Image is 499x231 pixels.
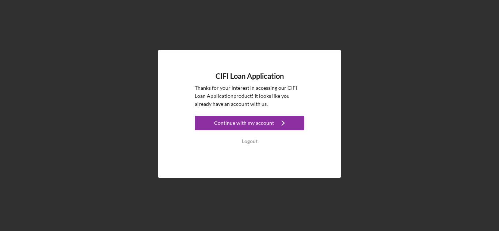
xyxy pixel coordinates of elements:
[214,116,274,130] div: Continue with my account
[195,116,304,130] button: Continue with my account
[242,134,258,149] div: Logout
[216,72,284,80] h4: CIFI Loan Application
[195,116,304,132] a: Continue with my account
[195,134,304,149] button: Logout
[195,84,304,108] p: Thanks for your interest in accessing our CIFI Loan Application product! It looks like you alread...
